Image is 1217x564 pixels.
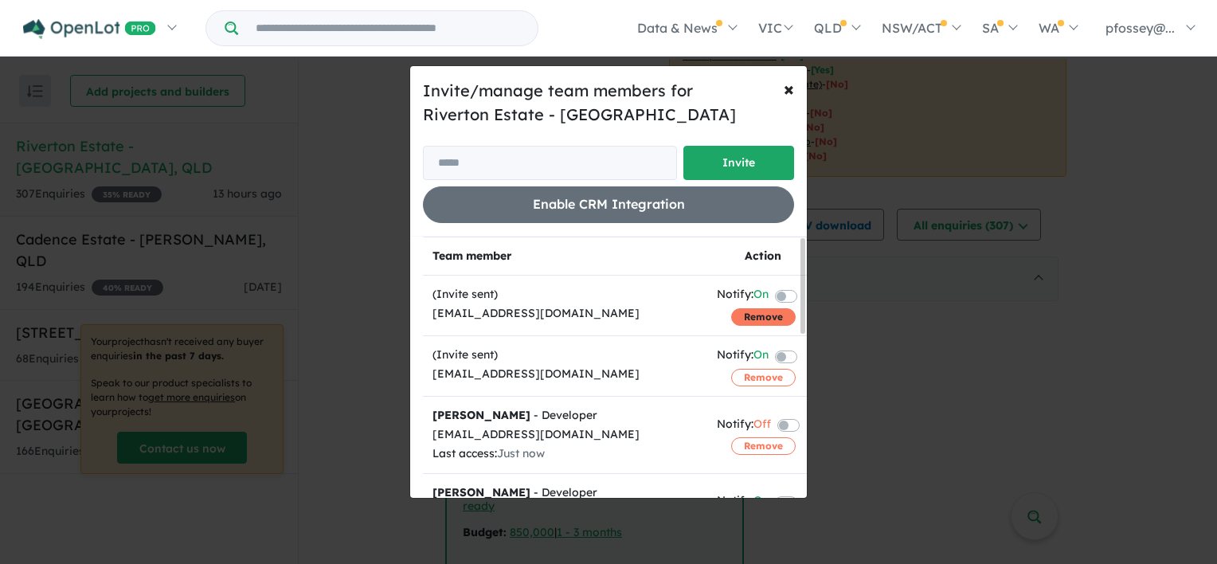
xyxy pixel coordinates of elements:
div: [EMAIL_ADDRESS][DOMAIN_NAME] [432,365,698,384]
div: (Invite sent) [432,346,698,365]
strong: [PERSON_NAME] [432,408,530,422]
div: (Invite sent) [432,285,698,304]
span: Just now [497,446,545,460]
div: Notify: [717,415,771,437]
span: Off [753,415,771,437]
img: Openlot PRO Logo White [23,19,156,39]
div: [EMAIL_ADDRESS][DOMAIN_NAME] [432,304,698,323]
button: Remove [731,437,796,455]
th: Team member [423,237,707,276]
span: On [753,346,769,367]
input: Try estate name, suburb, builder or developer [241,11,534,45]
div: Notify: [717,285,769,307]
div: [EMAIL_ADDRESS][DOMAIN_NAME] [432,425,698,445]
h5: Invite/manage team members for Riverton Estate - [GEOGRAPHIC_DATA] [423,79,794,127]
span: On [753,285,769,307]
span: pfossey@... [1105,20,1175,36]
div: Notify: [717,346,769,367]
button: Enable CRM Integration [423,186,794,222]
div: - Developer [432,406,698,425]
button: Remove [731,369,796,386]
span: × [784,76,794,100]
div: Notify: [717,492,769,513]
button: Remove [731,308,796,326]
button: Invite [683,146,794,180]
th: Action [707,237,819,276]
div: - Developer [432,484,698,503]
span: On [753,492,769,513]
strong: [PERSON_NAME] [432,485,530,499]
div: Last access: [432,445,698,464]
